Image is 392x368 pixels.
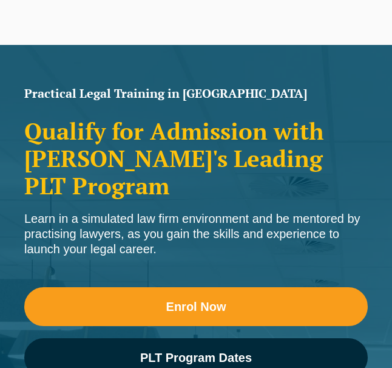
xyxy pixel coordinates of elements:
a: Enrol Now [24,287,368,326]
span: Enrol Now [166,301,226,313]
div: Learn in a simulated law firm environment and be mentored by practising lawyers, as you gain the ... [24,211,368,257]
h2: Qualify for Admission with [PERSON_NAME]'s Leading PLT Program [24,118,368,199]
h1: Practical Legal Training in [GEOGRAPHIC_DATA] [24,87,368,100]
span: PLT Program Dates [140,352,252,364]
